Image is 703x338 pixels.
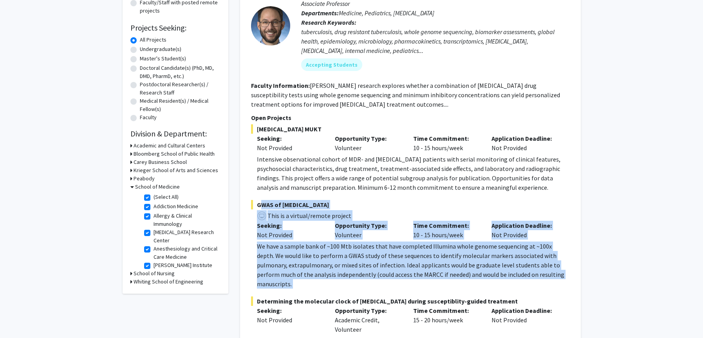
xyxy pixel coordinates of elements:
b: Faculty Information: [251,82,310,89]
div: 10 - 15 hours/week [407,134,486,153]
p: Application Deadline: [492,221,558,230]
b: Departments: [301,9,339,17]
p: Application Deadline: [492,134,558,143]
p: Intensive observational cohort of MDR- and [MEDICAL_DATA] patients with serial monitoring of clin... [257,154,570,192]
div: tuberculosis, drug resistant tuberculosis, whole genome sequencing, biomarker assessments, global... [301,27,570,55]
div: Not Provided [257,230,323,240]
p: We have a sample bank of ~100 Mtb isolates that have completed Illumina whole genome sequencing a... [257,242,570,289]
div: Volunteer [329,134,407,153]
p: Application Deadline: [492,306,558,315]
label: [PERSON_NAME] Institute for Patient Safety and Quality [154,261,219,286]
div: 15 - 20 hours/week [407,306,486,334]
b: Research Keywords: [301,18,356,26]
div: Not Provided [257,315,323,325]
div: Not Provided [257,143,323,153]
p: Time Commitment: [413,306,480,315]
label: Doctoral Candidate(s) (PhD, MD, DMD, PharmD, etc.) [140,64,220,80]
div: Academic Credit, Volunteer [329,306,407,334]
label: Master's Student(s) [140,55,186,63]
p: Opportunity Type: [335,221,401,230]
label: Faculty [140,113,157,122]
span: Medicine, Pediatrics, [MEDICAL_DATA] [339,9,434,17]
label: Anesthesiology and Critical Care Medicine [154,245,219,261]
span: Determining the molecular clock of [MEDICAL_DATA] during susceptiblity-guided treatment [251,296,570,306]
p: Time Commitment: [413,134,480,143]
div: Not Provided [486,306,564,334]
h3: Academic and Cultural Centers [134,142,205,150]
span: This is a virtual/remote project [267,212,351,220]
span: [MEDICAL_DATA] MUKT [251,124,570,134]
div: Not Provided [486,221,564,240]
label: Postdoctoral Researcher(s) / Research Staff [140,80,220,97]
h2: Division & Department: [130,129,220,138]
h3: Krieger School of Arts and Sciences [134,166,218,174]
label: Addiction Medicine [154,202,198,211]
label: [MEDICAL_DATA] Research Center [154,228,219,245]
p: Opportunity Type: [335,134,401,143]
h3: Carey Business School [134,158,187,166]
div: 10 - 15 hours/week [407,221,486,240]
label: Medical Resident(s) / Medical Fellow(s) [140,97,220,113]
h2: Projects Seeking: [130,23,220,33]
p: Seeking: [257,221,323,230]
mat-chip: Accepting Students [301,58,362,71]
span: GWAS of [MEDICAL_DATA] [251,200,570,209]
label: Undergraduate(s) [140,45,181,53]
p: Seeking: [257,134,323,143]
iframe: Chat [6,303,33,332]
h3: School of Nursing [134,269,175,278]
label: (Select All) [154,193,179,201]
fg-read-more: [PERSON_NAME] research explores whether a combination of [MEDICAL_DATA] drug susceptibility tests... [251,82,560,108]
p: Open Projects [251,113,570,122]
div: Volunteer [329,221,407,240]
h3: School of Medicine [135,183,180,191]
p: Opportunity Type: [335,306,401,315]
h3: Bloomberg School of Public Health [134,150,215,158]
p: Seeking: [257,306,323,315]
div: Not Provided [486,134,564,153]
h3: Peabody [134,174,155,183]
h3: Whiting School of Engineering [134,278,203,286]
label: Allergy & Clinical Immunology [154,212,219,228]
label: All Projects [140,36,166,44]
p: Time Commitment: [413,221,480,230]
